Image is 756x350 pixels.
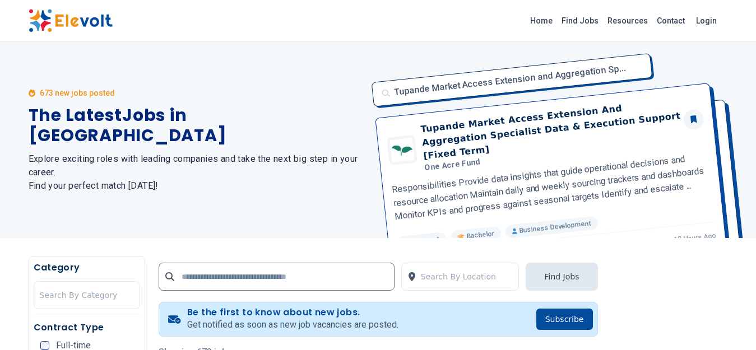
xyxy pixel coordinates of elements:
a: Resources [603,12,652,30]
p: Get notified as soon as new job vacancies are posted. [187,318,398,332]
input: Full-time [40,341,49,350]
h2: Explore exciting roles with leading companies and take the next big step in your career. Find you... [29,152,365,193]
a: Contact [652,12,689,30]
h5: Category [34,261,140,274]
a: Find Jobs [557,12,603,30]
h5: Contract Type [34,321,140,334]
a: Home [526,12,557,30]
button: Subscribe [536,309,593,330]
p: 673 new jobs posted [40,87,115,99]
h4: Be the first to know about new jobs. [187,307,398,318]
h1: The Latest Jobs in [GEOGRAPHIC_DATA] [29,105,365,146]
a: Login [689,10,723,32]
span: Full-time [56,341,91,350]
button: Find Jobs [526,263,597,291]
img: Elevolt [29,9,113,32]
